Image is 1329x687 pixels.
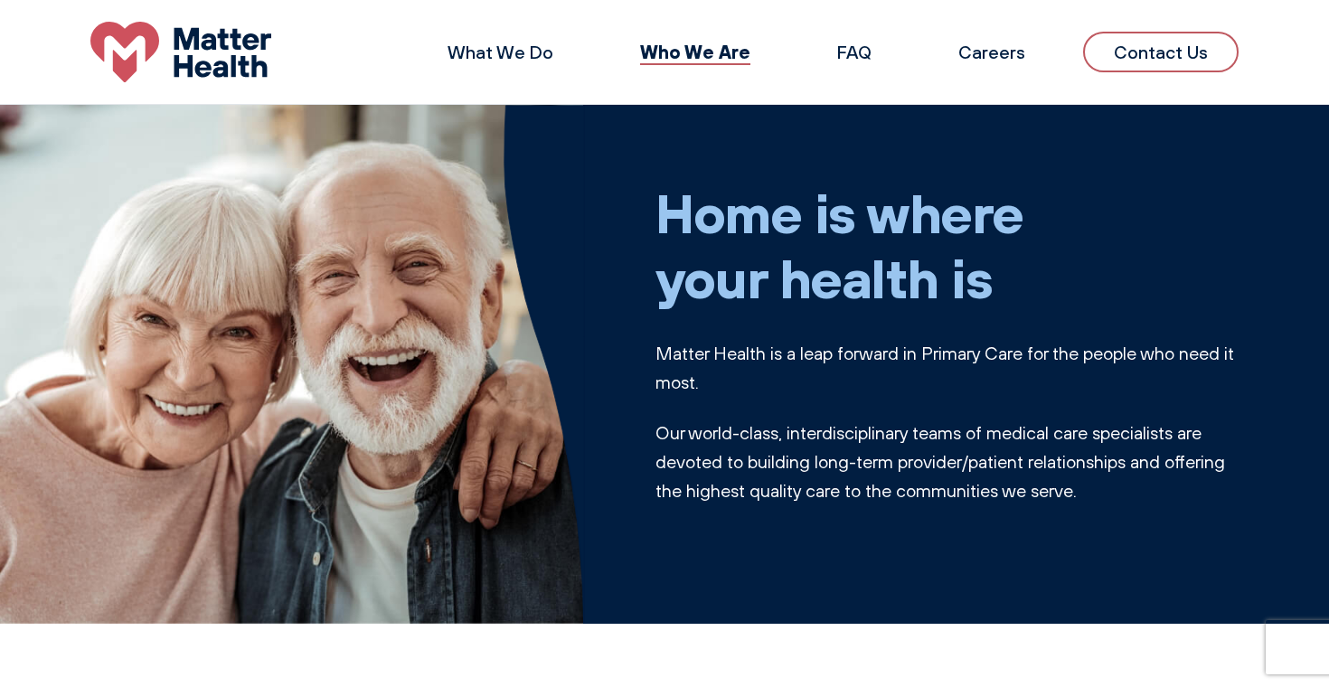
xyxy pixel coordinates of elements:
a: Careers [958,41,1025,63]
p: Matter Health is a leap forward in Primary Care for the people who need it most. [655,339,1239,397]
a: FAQ [837,41,872,63]
a: Who We Are [640,40,750,63]
h1: Home is where your health is [655,180,1239,310]
p: Our world-class, interdisciplinary teams of medical care specialists are devoted to building long... [655,419,1239,505]
a: What We Do [448,41,553,63]
a: Contact Us [1083,32,1239,72]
